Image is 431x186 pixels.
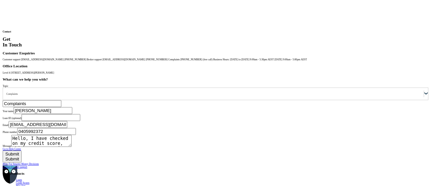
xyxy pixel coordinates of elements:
a: Contact Us | Get support [3,165,428,168]
a: Wisr: For Smarter Money Decisions [3,162,428,165]
h2: Our Products [3,171,428,175]
a: Go to Help Centre [3,148,428,151]
div: Get [3,36,10,42]
a: Credit Scores [16,181,428,184]
label: Loan ID (optional) [3,117,22,120]
form: Contact form [3,77,428,162]
div: Complaints [6,92,18,95]
button: Submit [3,151,22,162]
div: Touch [9,42,22,48]
label: Your name [3,110,14,113]
h2: Customer Enquiries [3,51,428,55]
label: Message [3,145,11,148]
div: Customer support [EMAIL_ADDRESS][DOMAIN_NAME] [PHONE_NUMBER] Broker support [EMAIL_ADDRESS][DOMAI... [3,58,428,61]
div: In [3,42,7,48]
div: Submit [5,156,19,161]
h2: Office Location [3,64,428,68]
textarea: Hello, I have checked on my credit score, which to my surprise was very poor. As I am in my 50's ... [11,135,72,147]
label: Phone number [3,131,17,134]
div: Level 4 [STREET_ADDRESS][PERSON_NAME] [3,71,428,74]
a: Loans [16,178,428,181]
h1: Get In Touch [3,36,428,48]
a: Go to home page [3,181,18,184]
h4: Contact [3,30,428,33]
label: Topic [3,85,8,88]
label: Email [3,124,9,127]
h2: What can we help you with? [3,77,428,81]
div: Submit [5,152,19,156]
